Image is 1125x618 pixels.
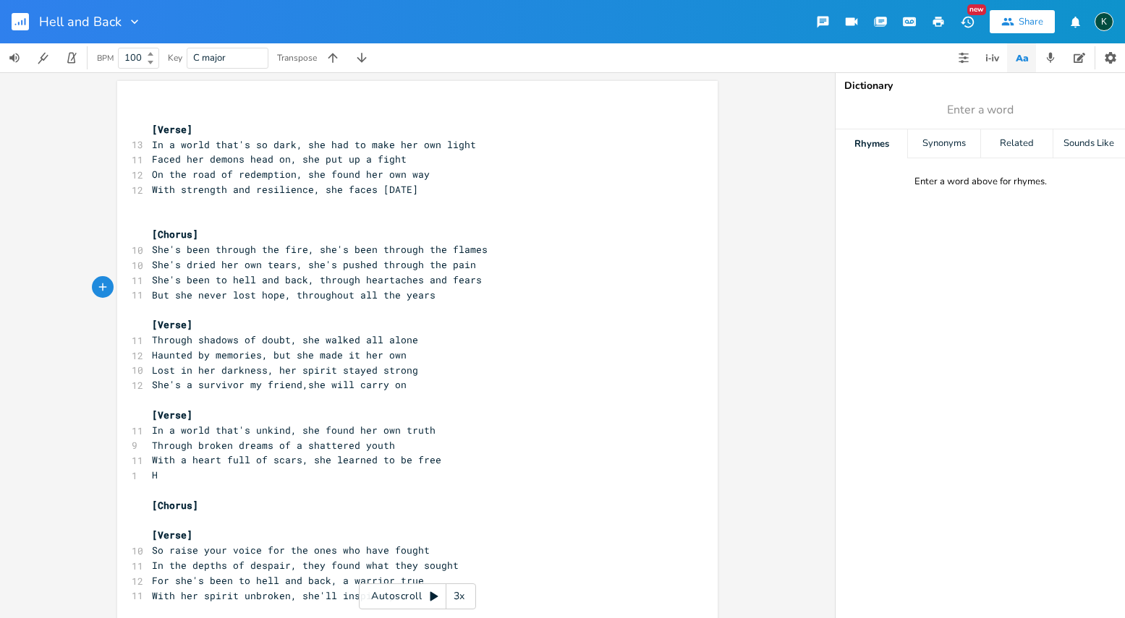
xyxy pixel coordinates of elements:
[277,53,317,62] div: Transpose
[152,424,436,437] span: In a world that's unkind, she found her own truth
[947,102,1014,119] span: Enter a word
[152,499,198,512] span: [Chorus]
[152,258,476,271] span: She's dried her own tears, she's pushed through the pain
[152,364,418,377] span: Lost in her darkness, her spirit stayed strong
[1053,129,1125,158] div: Sounds Like
[152,408,192,421] span: [Verse]
[152,138,476,151] span: In a world that's so dark, she had to make her own light
[152,453,441,466] span: With a heart full of scars, she learned to be free
[152,168,430,181] span: On the road of redemption, she found her own way
[168,53,182,62] div: Key
[152,559,459,572] span: In the depths of despair, they found what they sought
[359,583,476,609] div: Autoscroll
[152,243,488,256] span: She's been through the fire, she's been through the flames
[446,583,472,609] div: 3x
[97,54,114,62] div: BPM
[990,10,1055,33] button: Share
[152,378,407,391] span: She's a survivor my friend,she will carry on
[152,468,158,481] span: H
[152,273,482,286] span: She's been to hell and back, through heartaches and fears
[152,318,192,331] span: [Verse]
[39,15,122,28] span: Hell and Back
[152,439,395,452] span: Through broken dreams of a shattered youth
[152,589,407,602] span: With her spirit unbroken, she'll inspire you
[152,288,436,301] span: But she never lost hope, throughout all the years
[844,81,1116,91] div: Dictionary
[1095,5,1113,38] button: K
[152,228,198,241] span: [Chorus]
[152,183,418,196] span: With strength and resilience, she faces [DATE]
[1095,12,1113,31] div: Koval
[953,9,982,35] button: New
[152,544,430,557] span: So raise your voice for the ones who have fought
[152,333,418,346] span: Through shadows of doubt, she walked all alone
[981,129,1053,158] div: Related
[152,574,424,587] span: For she's been to hell and back, a warrior true
[967,4,986,15] div: New
[152,528,192,541] span: [Verse]
[152,123,192,136] span: [Verse]
[914,176,1047,188] div: Enter a word above for rhymes.
[1019,15,1043,28] div: Share
[908,129,980,158] div: Synonyms
[193,51,226,64] span: C major
[152,348,407,361] span: Haunted by memories, but she made it her own
[836,129,907,158] div: Rhymes
[152,153,407,166] span: Faced her demons head on, she put up a fight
